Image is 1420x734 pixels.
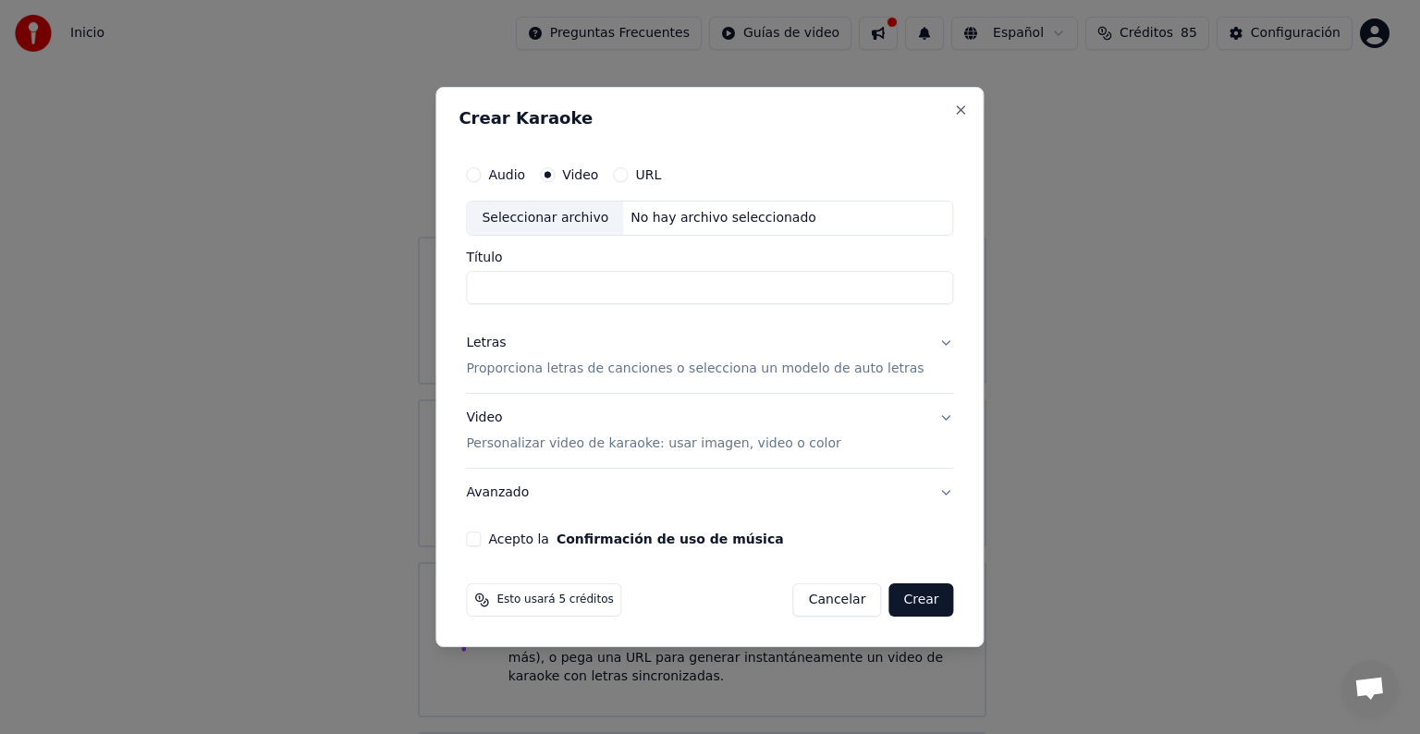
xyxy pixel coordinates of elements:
button: Avanzado [466,469,953,517]
div: Video [466,409,840,453]
div: Letras [466,334,506,352]
label: URL [635,168,661,181]
p: Proporciona letras de canciones o selecciona un modelo de auto letras [466,360,924,378]
p: Personalizar video de karaoke: usar imagen, video o color [466,434,840,453]
div: Seleccionar archivo [467,202,623,235]
button: VideoPersonalizar video de karaoke: usar imagen, video o color [466,394,953,468]
button: Acepto la [557,532,784,545]
label: Video [562,168,598,181]
button: Cancelar [793,583,882,617]
div: No hay archivo seleccionado [623,209,824,227]
button: Crear [888,583,953,617]
label: Acepto la [488,532,783,545]
label: Audio [488,168,525,181]
label: Título [466,251,953,263]
button: LetrasProporciona letras de canciones o selecciona un modelo de auto letras [466,319,953,393]
h2: Crear Karaoke [459,110,961,127]
span: Esto usará 5 créditos [496,593,613,607]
